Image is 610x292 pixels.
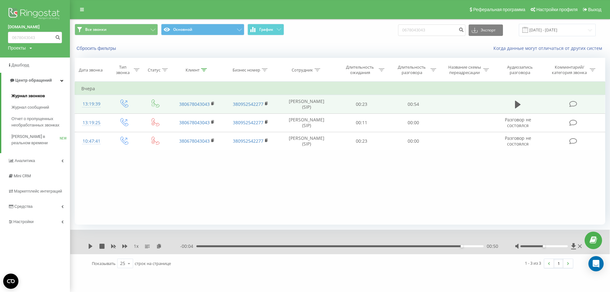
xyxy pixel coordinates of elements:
[11,104,49,111] span: Журнал сообщений
[469,24,503,36] button: Экспорт
[114,65,132,75] div: Тип звонка
[247,24,284,35] button: График
[180,243,196,249] span: - 00:04
[120,260,125,267] div: 25
[15,158,35,163] span: Аналитика
[3,274,18,289] button: Open CMP widget
[11,93,45,99] span: Журнал звонков
[233,119,263,126] a: 380952542277
[75,82,605,95] td: Вчера
[79,67,103,73] div: Дата звонка
[233,101,263,107] a: 380952542277
[336,95,388,113] td: 00:23
[92,261,116,266] span: Показывать
[388,132,439,150] td: 00:00
[11,63,29,67] span: Дашборд
[343,65,377,75] div: Длительность ожидания
[278,113,335,132] td: [PERSON_NAME] (SIP)
[461,245,463,248] div: Accessibility label
[148,67,160,73] div: Статус
[292,67,313,73] div: Сотрудник
[336,132,388,150] td: 00:23
[134,243,139,249] span: 1 x
[336,113,388,132] td: 00:11
[186,67,200,73] div: Клиент
[233,138,263,144] a: 380952542277
[493,45,605,51] a: Когда данные могут отличаться от других систем
[398,24,465,36] input: Поиск по номеру
[81,98,102,110] div: 13:19:39
[551,65,588,75] div: Комментарий/категория звонка
[11,90,70,102] a: Журнал звонков
[11,102,70,113] a: Журнал сообщений
[525,260,541,266] div: 1 - 3 из 3
[8,6,62,22] img: Ringostat logo
[135,261,171,266] span: строк на странице
[81,117,102,129] div: 13:19:25
[8,32,62,43] input: Поиск по номеру
[554,259,563,268] a: 1
[75,45,119,51] button: Сбросить фильтры
[487,243,498,249] span: 00:50
[85,27,106,32] span: Все звонки
[179,138,210,144] a: 380678043043
[14,173,31,178] span: Mini CRM
[11,131,70,149] a: [PERSON_NAME] в реальном времениNEW
[13,219,34,224] span: Настройки
[395,65,429,75] div: Длительность разговора
[388,113,439,132] td: 00:00
[233,67,260,73] div: Бизнес номер
[536,7,578,12] span: Настройки профиля
[14,189,62,194] span: Маркетплейс интеграций
[588,256,604,271] div: Open Intercom Messenger
[14,204,33,209] span: Средства
[543,245,545,248] div: Accessibility label
[8,24,62,30] a: [DOMAIN_NAME]
[11,113,70,131] a: Отчет о пропущенных необработанных звонках
[161,24,244,35] button: Основной
[179,101,210,107] a: 380678043043
[75,24,158,35] button: Все звонки
[179,119,210,126] a: 380678043043
[15,78,52,83] span: Центр обращений
[1,73,70,88] a: Центр обращений
[259,27,273,32] span: График
[505,117,531,128] span: Разговор не состоялся
[278,95,335,113] td: [PERSON_NAME] (SIP)
[588,7,601,12] span: Выход
[388,95,439,113] td: 00:54
[8,45,26,51] div: Проекты
[505,135,531,147] span: Разговор не состоялся
[11,133,60,146] span: [PERSON_NAME] в реальном времени
[11,116,67,128] span: Отчет о пропущенных необработанных звонках
[499,65,541,75] div: Аудиозапись разговора
[81,135,102,147] div: 10:47:41
[473,7,525,12] span: Реферальная программа
[278,132,335,150] td: [PERSON_NAME] (SIP)
[448,65,482,75] div: Название схемы переадресации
